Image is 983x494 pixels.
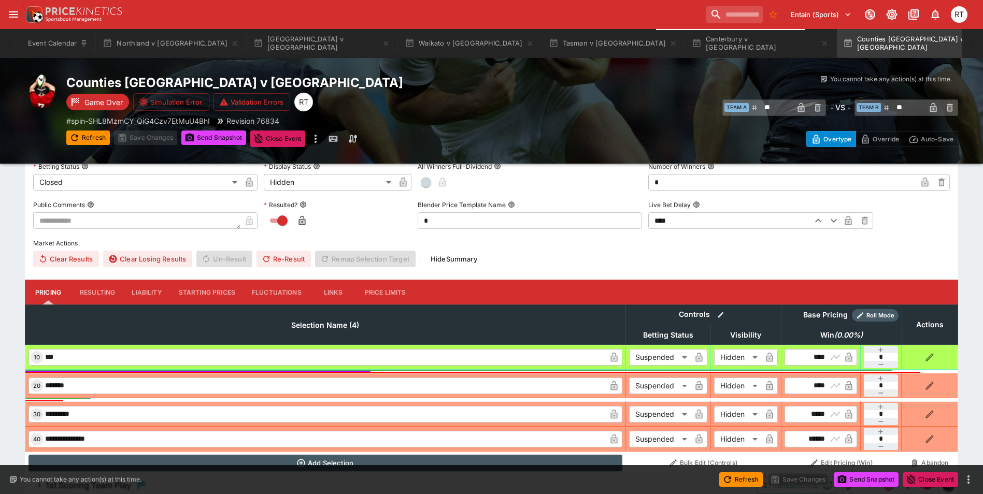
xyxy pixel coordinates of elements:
button: Edit Pricing (Win) [784,455,899,471]
h2: Copy To Clipboard [66,75,512,91]
span: Team A [724,103,749,112]
p: Display Status [264,162,311,171]
button: Send Snapshot [834,472,899,487]
span: Re-Result [257,251,311,267]
p: Overtype [823,134,851,144]
button: Display Status [313,163,320,170]
button: Tasman v [GEOGRAPHIC_DATA] [543,29,683,58]
button: Fluctuations [244,280,310,304]
div: Base Pricing [799,309,852,322]
p: Override [873,134,899,144]
div: Richard Tatton [951,6,967,23]
p: Public Comments [33,200,85,209]
button: Canterbury v [GEOGRAPHIC_DATA] [686,29,835,58]
button: Refresh [719,472,763,487]
span: Team B [857,103,881,112]
input: search [706,6,763,23]
button: Bulk edit [714,308,728,322]
button: Price Limits [357,280,415,304]
button: Toggle light/dark mode [882,5,901,24]
button: Close Event [250,130,306,147]
button: open drawer [4,5,23,24]
button: Pricing [25,280,72,304]
img: PriceKinetics [46,7,122,15]
span: 40 [31,435,42,443]
p: All Winners Full-Dividend [418,162,492,171]
p: Auto-Save [921,134,953,144]
div: Richard Tatton [294,93,313,111]
button: Bulk Edit (Controls) [629,455,778,471]
button: Clear Losing Results [103,251,192,267]
button: Resulted? [300,201,307,208]
h6: - VS - [830,102,850,113]
button: Override [856,131,904,147]
button: Notifications [926,5,945,24]
button: more [962,473,975,486]
button: Select Tenant [785,6,858,23]
button: Refresh [66,130,110,145]
button: Connected to PK [861,5,879,24]
div: Start From [806,131,958,147]
button: Close Event [903,472,958,487]
span: 30 [31,411,42,418]
button: Auto-Save [904,131,958,147]
th: Controls [625,305,781,325]
button: Blender Price Template Name [508,201,515,208]
button: Waikato v [GEOGRAPHIC_DATA] [398,29,540,58]
div: Suspended [629,406,691,423]
p: Game Over [84,97,123,108]
button: Richard Tatton [948,3,971,26]
img: rugby_union.png [25,75,58,108]
span: 20 [31,382,42,389]
button: Overtype [806,131,856,147]
p: Blender Price Template Name [418,200,506,209]
button: HideSummary [424,251,483,267]
span: Win(0.00%) [809,329,874,341]
p: You cannot take any action(s) at this time. [20,475,141,484]
button: Links [310,280,357,304]
div: Suspended [629,377,691,394]
div: Hidden [714,406,761,423]
div: Hidden [714,349,761,366]
button: Number of Winners [707,163,715,170]
div: Suspended [629,349,691,366]
button: Starting Prices [170,280,244,304]
p: Resulted? [264,200,297,209]
span: 10 [32,354,42,361]
span: Visibility [719,329,773,341]
div: Hidden [264,174,395,191]
p: Live Bet Delay [648,200,691,209]
button: [GEOGRAPHIC_DATA] v [GEOGRAPHIC_DATA] [247,29,396,58]
button: Validation Errors [213,93,291,111]
button: All Winners Full-Dividend [494,163,501,170]
button: more [309,130,322,147]
button: Simulation Error [133,93,209,111]
p: Revision 76834 [226,115,279,126]
p: Betting Status [33,162,79,171]
span: Selection Name (4) [280,319,371,331]
button: Documentation [904,5,923,24]
button: Abandon [905,455,954,471]
button: No Bookmarks [765,6,781,23]
img: PriceKinetics Logo [23,4,44,25]
div: Closed [33,174,241,191]
label: Market Actions [33,235,950,251]
button: Resulting [72,280,123,304]
div: Suspended [629,431,691,447]
p: Number of Winners [648,162,705,171]
div: Show/hide Price Roll mode configuration. [852,309,899,322]
p: You cannot take any action(s) at this time. [830,75,952,84]
button: Event Calendar [22,29,94,58]
button: Liability [123,280,170,304]
div: Hidden [714,431,761,447]
span: Roll Mode [862,311,899,320]
button: Live Bet Delay [693,201,700,208]
em: ( 0.00 %) [834,329,863,341]
button: Public Comments [87,201,94,208]
th: Actions [902,305,958,345]
button: Northland v [GEOGRAPHIC_DATA] [96,29,245,58]
span: Betting Status [632,329,705,341]
p: Copy To Clipboard [66,115,210,126]
button: Send Snapshot [181,130,246,145]
button: Add Selection [29,455,623,471]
